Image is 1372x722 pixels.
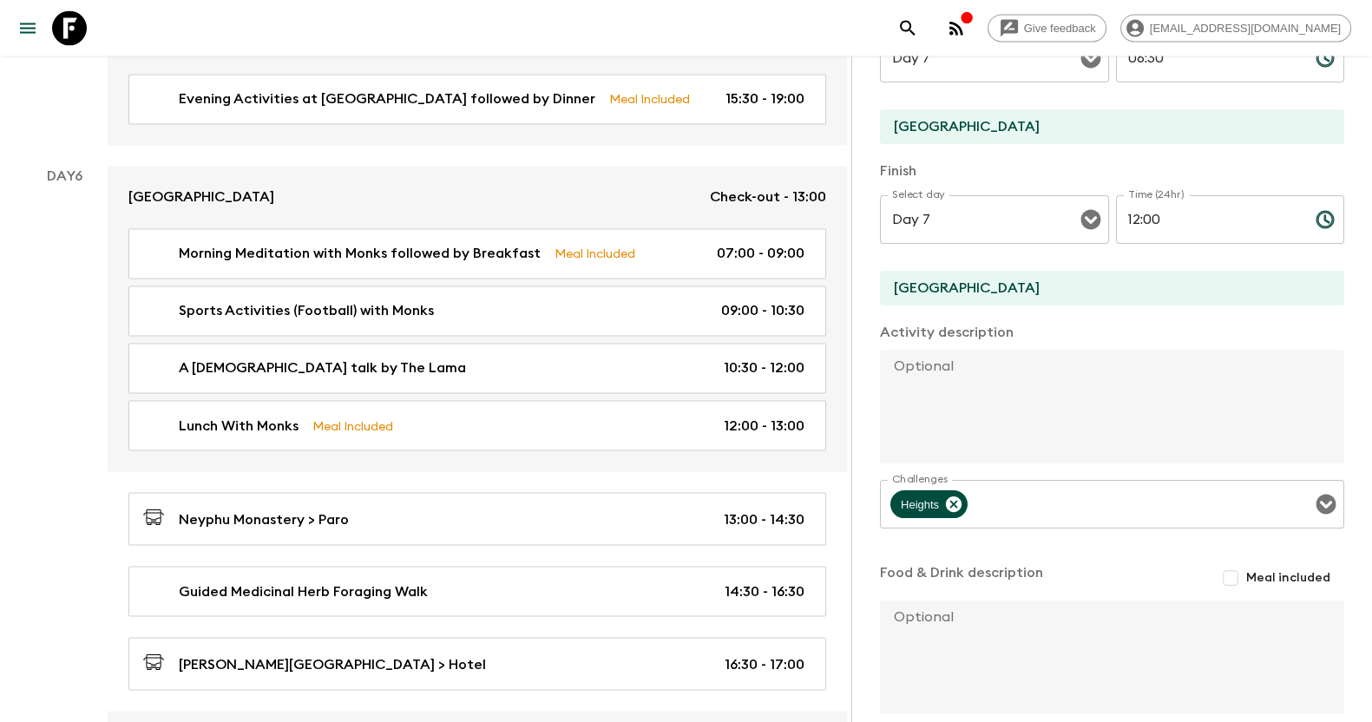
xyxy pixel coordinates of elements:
[1120,14,1351,42] div: [EMAIL_ADDRESS][DOMAIN_NAME]
[179,300,434,321] p: Sports Activities (Football) with Monks
[721,300,804,321] p: 09:00 - 10:30
[1140,22,1350,35] span: [EMAIL_ADDRESS][DOMAIN_NAME]
[892,472,948,487] label: Challenges
[179,509,349,529] p: Neyphu Monastery > Paro
[555,244,635,263] p: Meal Included
[1308,41,1342,75] button: Choose time, selected time is 6:30 AM
[108,166,847,228] a: [GEOGRAPHIC_DATA]Check-out - 13:00
[179,89,595,109] p: Evening Activities at [GEOGRAPHIC_DATA] followed by Dinner
[179,415,299,436] p: Lunch With Monks
[1079,46,1103,70] button: Open
[128,187,274,207] p: [GEOGRAPHIC_DATA]
[724,415,804,436] p: 12:00 - 13:00
[128,637,826,690] a: [PERSON_NAME][GEOGRAPHIC_DATA] > Hotel16:30 - 17:00
[1116,195,1302,244] input: hh:mm
[1246,569,1330,587] span: Meal included
[128,492,826,545] a: Neyphu Monastery > Paro13:00 - 14:30
[21,166,108,187] p: Day 6
[128,566,826,616] a: Guided Medicinal Herb Foraging Walk14:30 - 16:30
[179,358,466,378] p: A [DEMOGRAPHIC_DATA] talk by The Lama
[710,187,826,207] p: Check-out - 13:00
[892,187,945,202] label: Select day
[1314,492,1338,516] button: Open
[724,509,804,529] p: 13:00 - 14:30
[179,581,428,601] p: Guided Medicinal Herb Foraging Walk
[1014,22,1106,35] span: Give feedback
[609,89,690,108] p: Meal Included
[1128,187,1185,202] label: Time (24hr)
[880,161,1344,181] p: Finish
[890,495,949,515] span: Heights
[1308,202,1342,237] button: Choose time, selected time is 12:00 PM
[880,109,1330,144] input: Start Location
[724,358,804,378] p: 10:30 - 12:00
[1116,34,1302,82] input: hh:mm
[1079,207,1103,232] button: Open
[890,490,968,518] div: Heights
[179,243,541,264] p: Morning Meditation with Monks followed by Breakfast
[717,243,804,264] p: 07:00 - 09:00
[890,10,925,45] button: search adventures
[725,581,804,601] p: 14:30 - 16:30
[725,89,804,109] p: 15:30 - 19:00
[880,322,1344,343] p: Activity description
[880,271,1330,305] input: End Location (leave blank if same as Start)
[312,416,393,435] p: Meal Included
[880,562,1043,594] p: Food & Drink description
[128,286,826,336] a: Sports Activities (Football) with Monks09:00 - 10:30
[10,10,45,45] button: menu
[128,400,826,450] a: Lunch With MonksMeal Included12:00 - 13:00
[128,228,826,279] a: Morning Meditation with Monks followed by BreakfastMeal Included07:00 - 09:00
[128,343,826,393] a: A [DEMOGRAPHIC_DATA] talk by The Lama10:30 - 12:00
[725,653,804,674] p: 16:30 - 17:00
[128,74,826,124] a: Evening Activities at [GEOGRAPHIC_DATA] followed by DinnerMeal Included15:30 - 19:00
[988,14,1106,42] a: Give feedback
[179,653,486,674] p: [PERSON_NAME][GEOGRAPHIC_DATA] > Hotel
